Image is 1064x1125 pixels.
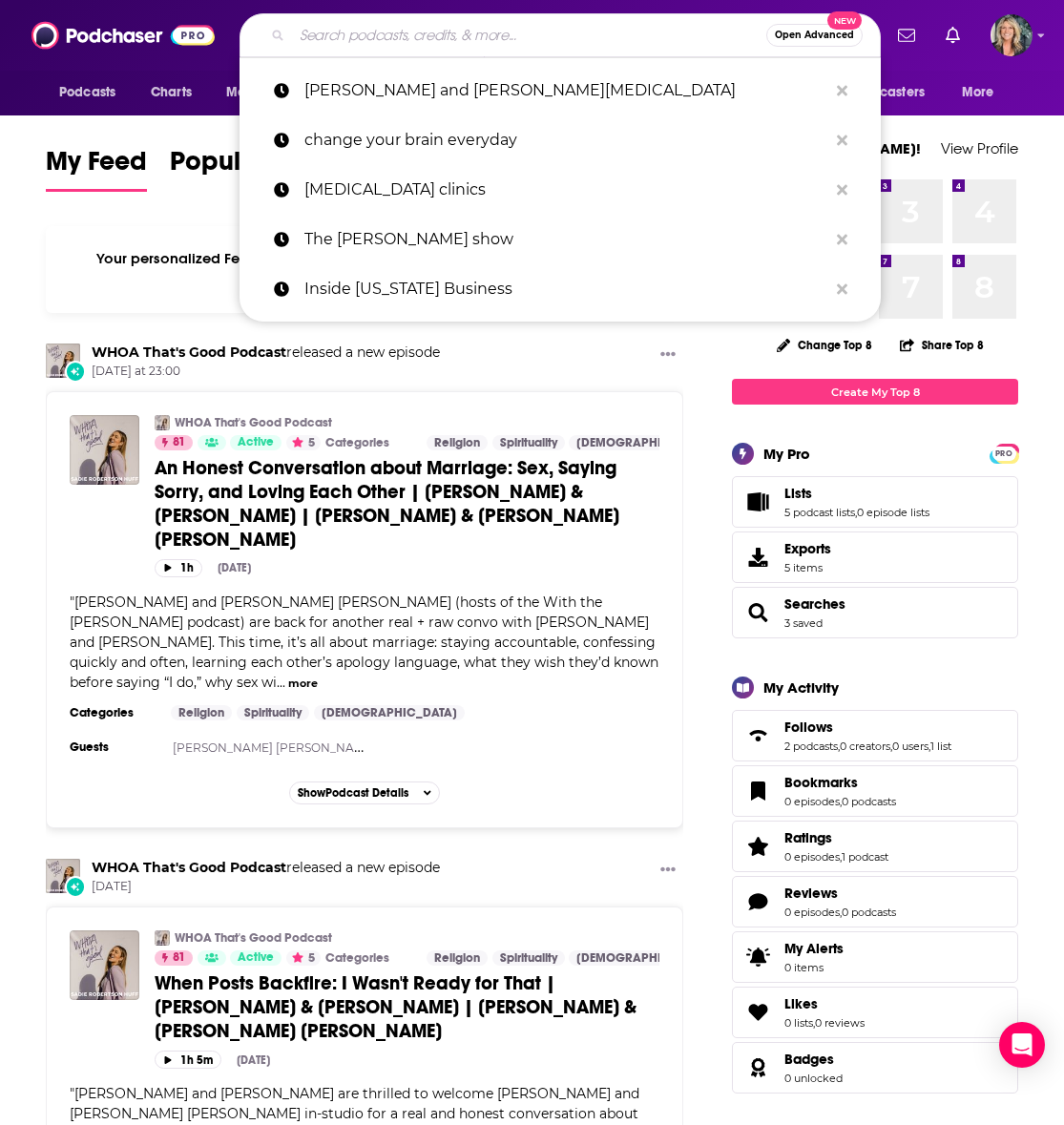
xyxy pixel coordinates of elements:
a: Exports [732,531,1018,583]
a: Spirituality [237,705,309,720]
a: 0 unlocked [784,1072,843,1085]
span: Active [238,433,274,452]
span: Show Podcast Details [298,786,408,800]
div: Your personalized Feed is curated based on the Podcasts, Creators, Users, and Lists that you Follow. [46,226,683,313]
div: My Activity [763,678,839,697]
a: Badges [784,1051,843,1068]
p: change your brain everyday [304,115,827,165]
a: PRO [992,446,1015,460]
a: [PERSON_NAME] and [PERSON_NAME][MEDICAL_DATA] [240,66,881,115]
button: open menu [949,74,1018,111]
button: Show More Button [653,344,683,367]
a: Spirituality [492,950,565,966]
span: Exports [739,544,777,571]
button: Show More Button [653,859,683,883]
a: 0 creators [840,740,890,753]
span: Open Advanced [775,31,854,40]
div: Search podcasts, credits, & more... [240,13,881,57]
span: When Posts Backfire: I Wasn't Ready for That | [PERSON_NAME] & [PERSON_NAME] | [PERSON_NAME] & [P... [155,971,636,1043]
span: Likes [784,995,818,1012]
span: , [855,506,857,519]
a: 0 lists [784,1016,813,1030]
a: Lists [784,485,929,502]
span: 81 [173,433,185,452]
a: Show notifications dropdown [938,19,968,52]
button: 1h 5m [155,1051,221,1069]
a: An Honest Conversation about Marriage: Sex, Saying Sorry, and Loving Each Other | [PERSON_NAME] &... [155,456,659,552]
span: , [840,795,842,808]
button: Change Top 8 [765,333,884,357]
div: New Episode [65,361,86,382]
span: , [840,906,842,919]
a: Ratings [739,833,777,860]
img: When Posts Backfire: I Wasn't Ready for That | Sadie & Christian | Preston & Jackie Hill Perry [70,930,139,1000]
span: 5 items [784,561,831,574]
img: WHOA That's Good Podcast [155,930,170,946]
a: WHOA That's Good Podcast [92,344,286,361]
a: change your brain everyday [240,115,881,165]
a: 0 episodes [784,850,840,864]
a: 0 episodes [784,906,840,919]
a: My Feed [46,145,147,192]
a: Bookmarks [784,774,896,791]
span: Podcasts [59,79,115,106]
span: An Honest Conversation about Marriage: Sex, Saying Sorry, and Loving Each Other | [PERSON_NAME] &... [155,456,619,552]
button: open menu [46,74,140,111]
a: [DEMOGRAPHIC_DATA] [314,705,465,720]
a: 3 saved [784,616,823,630]
img: An Honest Conversation about Marriage: Sex, Saying Sorry, and Loving Each Other | Sadie & Christi... [70,415,139,485]
span: Bookmarks [784,774,858,791]
a: 1 list [930,740,951,753]
div: Open Intercom Messenger [999,1022,1045,1068]
a: Searches [784,595,845,613]
a: [DEMOGRAPHIC_DATA] [569,435,720,450]
span: Exports [784,540,831,557]
a: Lists [739,489,777,515]
h3: released a new episode [92,344,440,362]
a: 1 podcast [842,850,888,864]
button: Show profile menu [991,14,1033,56]
img: WHOA That's Good Podcast [155,415,170,430]
img: User Profile [991,14,1033,56]
a: Reviews [784,885,896,902]
button: more [288,676,318,692]
span: New [827,11,862,30]
a: My Alerts [732,931,1018,983]
span: , [890,740,892,753]
span: " [70,594,658,691]
span: Likes [732,987,1018,1038]
a: Badges [739,1054,777,1081]
h3: released a new episode [92,859,440,877]
span: My Feed [46,145,147,189]
span: Lists [732,476,1018,528]
span: Bookmarks [732,765,1018,817]
a: Follows [739,722,777,749]
button: 5 [286,435,321,450]
a: WHOA That's Good Podcast [46,344,80,378]
span: Logged in as lisa.beech [991,14,1033,56]
a: Likes [784,995,865,1012]
span: ... [277,674,285,691]
a: 81 [155,435,193,450]
a: 0 users [892,740,928,753]
p: Inside Indiana Business [304,264,827,314]
span: 81 [173,948,185,968]
span: My Alerts [784,940,844,957]
span: Badges [732,1042,1018,1094]
span: , [928,740,930,753]
a: Popular Feed [170,145,332,192]
a: 0 reviews [815,1016,865,1030]
a: Ratings [784,829,888,846]
div: New Episode [65,876,86,897]
a: Religion [427,950,488,966]
span: Charts [151,79,192,106]
a: 5 podcast lists [784,506,855,519]
button: 5 [286,950,321,966]
span: , [840,850,842,864]
a: [DEMOGRAPHIC_DATA] [569,950,720,966]
span: Badges [784,1051,834,1068]
button: Open AdvancedNew [766,24,863,47]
